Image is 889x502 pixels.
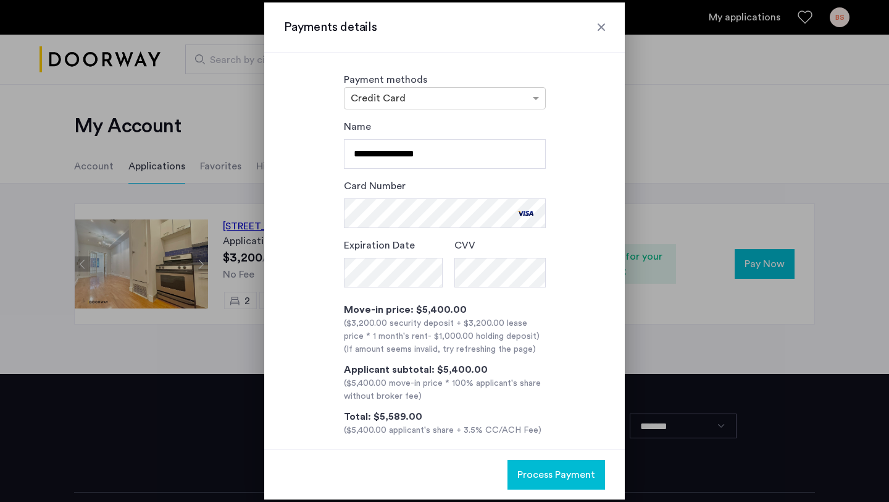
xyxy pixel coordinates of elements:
div: Applicant subtotal: $5,400.00 [344,362,546,377]
span: Total: $5,589.00 [344,412,422,422]
div: ($3,200.00 security deposit + $3,200.00 lease price * 1 month's rent ) [344,317,546,343]
div: ($5,400.00 move-in price * 100% applicant's share without broker fee) [344,377,546,403]
label: Card Number [344,179,406,194]
label: CVV [454,238,475,253]
label: Name [344,119,371,134]
label: Expiration Date [344,238,415,253]
h3: Payments details [284,19,605,36]
div: ($5,400.00 applicant's share + 3.5% CC/ACH Fee) [344,424,546,437]
span: - $1,000.00 holding deposit [428,332,536,341]
div: Move-in price: $5,400.00 [344,302,546,317]
label: Payment methods [344,75,427,85]
button: button [507,460,605,490]
span: Process Payment [517,467,595,482]
div: (If amount seems invalid, try refreshing the page) [344,343,546,356]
